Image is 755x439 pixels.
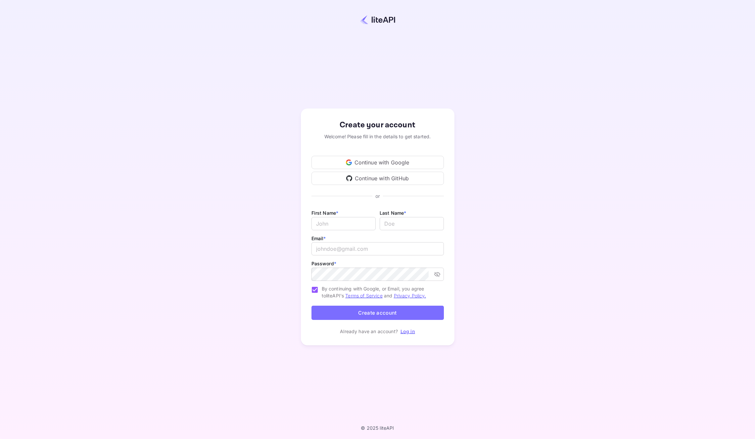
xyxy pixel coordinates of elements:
[311,242,444,255] input: johndoe@gmail.com
[311,119,444,131] div: Create your account
[311,306,444,320] button: Create account
[311,156,444,169] div: Continue with Google
[311,133,444,140] div: Welcome! Please fill in the details to get started.
[322,285,439,299] span: By continuing with Google, or Email, you agree to liteAPI's and
[345,293,382,298] a: Terms of Service
[340,328,398,335] p: Already have an account?
[431,268,443,280] button: toggle password visibility
[394,293,426,298] a: Privacy Policy.
[311,210,339,216] label: First Name
[361,425,394,431] p: © 2025 liteAPI
[311,261,336,266] label: Password
[380,217,444,230] input: Doe
[311,236,326,241] label: Email
[401,329,415,334] a: Log in
[360,15,395,24] img: liteapi
[311,172,444,185] div: Continue with GitHub
[311,217,376,230] input: John
[380,210,406,216] label: Last Name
